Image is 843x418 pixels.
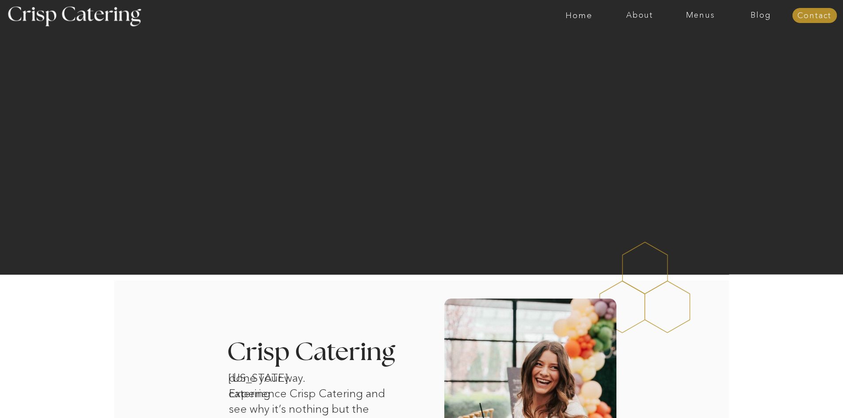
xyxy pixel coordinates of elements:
[731,11,791,20] a: Blog
[792,12,837,20] a: Contact
[228,370,320,382] h1: [US_STATE] catering
[754,374,843,418] iframe: podium webchat widget bubble
[609,11,670,20] a: About
[227,340,418,366] h3: Crisp Catering
[670,11,731,20] a: Menus
[549,11,609,20] a: Home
